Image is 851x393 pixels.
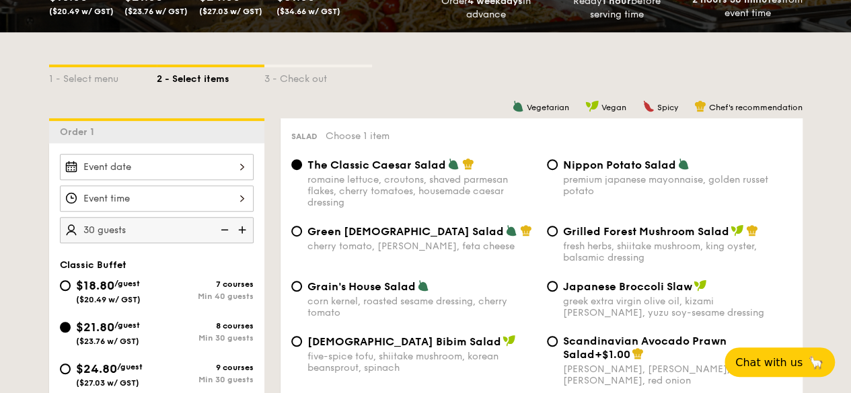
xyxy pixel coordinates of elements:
[76,295,141,304] span: ($20.49 w/ GST)
[114,320,140,330] span: /guest
[563,363,792,386] div: [PERSON_NAME], [PERSON_NAME], [PERSON_NAME], red onion
[563,296,792,318] div: greek extra virgin olive oil, kizami [PERSON_NAME], yuzu soy-sesame dressing
[746,224,758,236] img: icon-chef-hat.a58ddaea.svg
[307,159,446,171] span: The Classic Caesar Salad
[326,130,390,142] span: Choose 1 item
[291,281,302,292] input: Grain's House Saladcorn kernel, roasted sesame dressing, cherry tomato
[49,7,114,16] span: ($20.49 w/ GST)
[527,103,569,112] span: Vegetarian
[76,378,139,388] span: ($27.03 w/ GST)
[447,158,459,170] img: icon-vegetarian.fe4039eb.svg
[563,335,727,361] span: Scandinavian Avocado Prawn Salad
[157,375,254,384] div: Min 30 guests
[60,322,71,333] input: $21.80/guest($23.76 w/ GST)8 coursesMin 30 guests
[731,224,744,236] img: icon-vegan.f8ff3823.svg
[49,67,157,86] div: 1 - Select menu
[276,7,340,16] span: ($34.66 w/ GST)
[520,224,532,236] img: icon-chef-hat.a58ddaea.svg
[547,336,558,347] input: Scandinavian Avocado Prawn Salad+$1.00[PERSON_NAME], [PERSON_NAME], [PERSON_NAME], red onion
[657,103,678,112] span: Spicy
[307,241,536,252] div: cherry tomato, [PERSON_NAME], feta cheese
[642,100,655,112] img: icon-spicy.37a8142b.svg
[124,7,188,16] span: ($23.76 w/ GST)
[157,333,254,343] div: Min 30 guests
[60,280,71,291] input: $18.80/guest($20.49 w/ GST)7 coursesMin 40 guests
[563,159,676,171] span: Nippon Potato Salad
[60,363,71,374] input: $24.80/guest($27.03 w/ GST)9 coursesMin 30 guests
[76,320,114,335] span: $21.80
[291,132,318,141] span: Salad
[563,174,792,197] div: premium japanese mayonnaise, golden russet potato
[60,185,254,212] input: Event time
[213,217,233,243] img: icon-reduce.1d2dbef1.svg
[503,335,516,347] img: icon-vegan.f8ff3823.svg
[291,336,302,347] input: [DEMOGRAPHIC_DATA] Bibim Saladfive-spice tofu, shiitake mushroom, korean beansprout, spinach
[157,321,254,331] div: 8 courses
[60,126,100,138] span: Order 1
[157,279,254,289] div: 7 courses
[60,259,126,271] span: Classic Buffet
[585,100,599,112] img: icon-vegan.f8ff3823.svg
[417,279,429,292] img: icon-vegetarian.fe4039eb.svg
[694,279,707,292] img: icon-vegan.f8ff3823.svg
[307,335,501,348] span: [DEMOGRAPHIC_DATA] Bibim Salad
[632,347,644,359] img: icon-chef-hat.a58ddaea.svg
[307,280,416,293] span: Grain's House Salad
[157,363,254,372] div: 9 courses
[505,224,517,236] img: icon-vegetarian.fe4039eb.svg
[76,278,114,293] span: $18.80
[563,225,729,238] span: Grilled Forest Mushroom Salad
[114,279,140,288] span: /guest
[709,103,803,112] span: Chef's recommendation
[117,362,143,372] span: /guest
[547,159,558,170] input: Nippon Potato Saladpremium japanese mayonnaise, golden russet potato
[60,217,254,243] input: Number of guests
[60,154,254,180] input: Event date
[512,100,524,112] img: icon-vegetarian.fe4039eb.svg
[264,67,372,86] div: 3 - Check out
[307,225,504,238] span: Green [DEMOGRAPHIC_DATA] Salad
[694,100,706,112] img: icon-chef-hat.a58ddaea.svg
[462,158,474,170] img: icon-chef-hat.a58ddaea.svg
[808,355,824,370] span: 🦙
[307,296,536,318] div: corn kernel, roasted sesame dressing, cherry tomato
[307,351,536,374] div: five-spice tofu, shiitake mushroom, korean beansprout, spinach
[233,217,254,243] img: icon-add.58712e84.svg
[307,174,536,208] div: romaine lettuce, croutons, shaved parmesan flakes, cherry tomatoes, housemade caesar dressing
[547,281,558,292] input: Japanese Broccoli Slawgreek extra virgin olive oil, kizami [PERSON_NAME], yuzu soy-sesame dressing
[547,226,558,236] input: Grilled Forest Mushroom Saladfresh herbs, shiitake mushroom, king oyster, balsamic dressing
[199,7,262,16] span: ($27.03 w/ GST)
[725,347,835,377] button: Chat with us🦙
[291,226,302,236] input: Green [DEMOGRAPHIC_DATA] Saladcherry tomato, [PERSON_NAME], feta cheese
[76,337,139,346] span: ($23.76 w/ GST)
[563,280,692,293] span: Japanese Broccoli Slaw
[735,356,803,369] span: Chat with us
[563,241,792,263] div: fresh herbs, shiitake mushroom, king oyster, balsamic dressing
[677,158,690,170] img: icon-vegetarian.fe4039eb.svg
[76,361,117,376] span: $24.80
[291,159,302,170] input: The Classic Caesar Saladromaine lettuce, croutons, shaved parmesan flakes, cherry tomatoes, house...
[157,67,264,86] div: 2 - Select items
[157,292,254,301] div: Min 40 guests
[595,348,630,361] span: +$1.00
[601,103,626,112] span: Vegan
